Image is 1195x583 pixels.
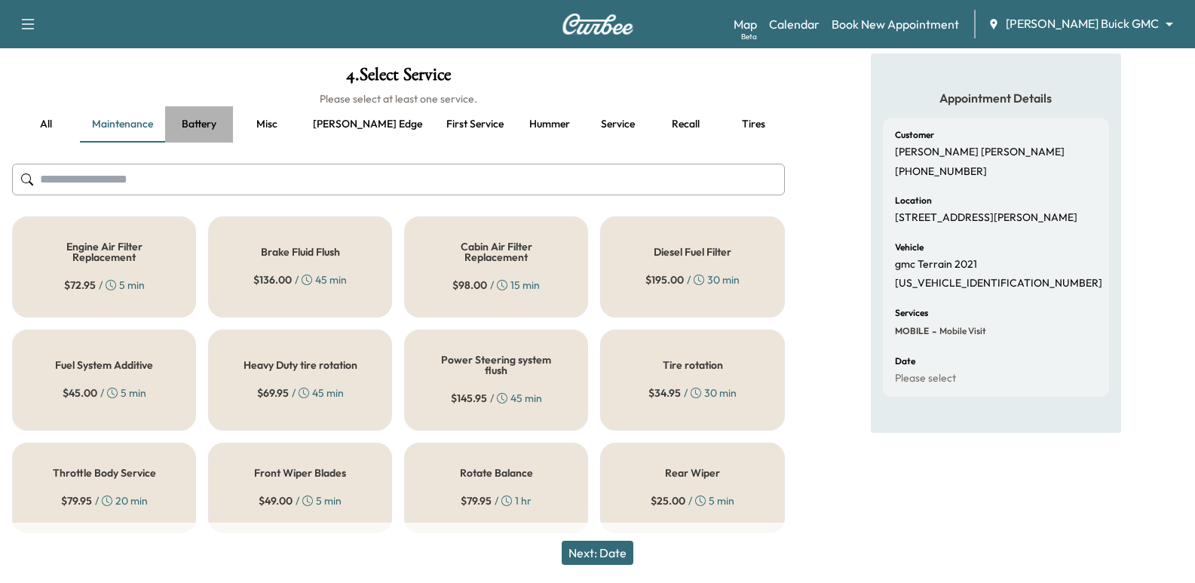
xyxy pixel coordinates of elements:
div: / 20 min [61,493,148,508]
h5: Rotate Balance [460,468,533,478]
button: Maintenance [80,106,165,143]
button: First service [434,106,516,143]
h6: Vehicle [895,243,924,252]
h6: Services [895,308,928,318]
span: $ 145.95 [451,391,487,406]
a: Calendar [769,15,820,33]
div: / 5 min [64,278,145,293]
button: Battery [165,106,233,143]
span: $ 79.95 [461,493,492,508]
button: Hummer [516,106,584,143]
h5: Front Wiper Blades [254,468,346,478]
div: / 15 min [452,278,540,293]
span: MOBILE [895,325,929,337]
span: $ 79.95 [61,493,92,508]
div: / 5 min [63,385,146,400]
button: Service [584,106,651,143]
a: Book New Appointment [832,15,959,33]
span: [PERSON_NAME] Buick GMC [1006,15,1159,32]
p: [STREET_ADDRESS][PERSON_NAME] [895,211,1077,225]
h5: Diesel Fuel Filter [654,247,731,257]
span: - [929,324,936,339]
h5: Engine Air Filter Replacement [37,241,171,262]
span: $ 25.00 [651,493,685,508]
span: $ 34.95 [648,385,681,400]
span: $ 49.00 [259,493,293,508]
h6: Please select at least one service. [12,91,785,106]
div: / 45 min [253,272,347,287]
h5: Rear Wiper [665,468,720,478]
button: Recall [651,106,719,143]
h6: Date [895,357,915,366]
h1: 4 . Select Service [12,66,785,91]
p: [PHONE_NUMBER] [895,165,987,179]
button: [PERSON_NAME] edge [301,106,434,143]
div: / 45 min [257,385,344,400]
h5: Power Steering system flush [429,354,563,376]
img: Curbee Logo [562,14,634,35]
span: $ 136.00 [253,272,292,287]
h5: Heavy Duty tire rotation [244,360,357,370]
h5: Brake Fluid Flush [261,247,340,257]
div: / 45 min [451,391,542,406]
button: Next: Date [562,541,633,565]
h6: Location [895,196,932,205]
button: all [12,106,80,143]
p: [PERSON_NAME] [PERSON_NAME] [895,146,1065,159]
div: Beta [741,31,757,42]
a: MapBeta [734,15,757,33]
h5: Cabin Air Filter Replacement [429,241,563,262]
span: $ 98.00 [452,278,487,293]
h5: Tire rotation [663,360,723,370]
div: / 30 min [645,272,740,287]
button: Tires [719,106,787,143]
div: basic tabs example [12,106,785,143]
h5: Fuel System Additive [55,360,153,370]
span: $ 69.95 [257,385,289,400]
div: / 30 min [648,385,737,400]
div: / 1 hr [461,493,532,508]
p: Please select [895,372,956,385]
span: $ 45.00 [63,385,97,400]
p: gmc Terrain 2021 [895,258,977,272]
span: $ 72.95 [64,278,96,293]
div: / 5 min [651,493,734,508]
div: / 5 min [259,493,342,508]
p: [US_VEHICLE_IDENTIFICATION_NUMBER] [895,277,1102,290]
button: Misc [233,106,301,143]
span: Mobile Visit [936,325,986,337]
span: $ 195.00 [645,272,684,287]
h5: Throttle Body Service [53,468,156,478]
h6: Customer [895,130,934,140]
h5: Appointment Details [883,90,1109,106]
